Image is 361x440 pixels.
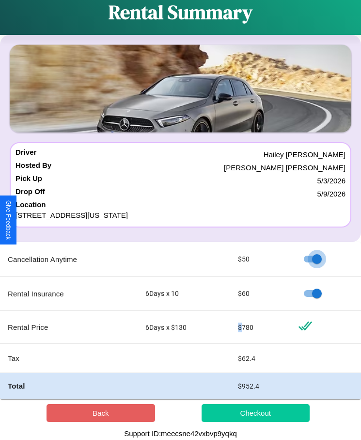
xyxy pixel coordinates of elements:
[138,311,230,344] td: 6 Days x $ 130
[230,277,291,311] td: $ 60
[47,404,155,422] button: Back
[317,174,345,187] p: 5 / 3 / 2026
[8,381,130,391] h4: Total
[8,321,130,334] p: Rental Price
[124,427,237,440] p: Support ID: meecsne42vxbvp9yqkq
[138,277,230,311] td: 6 Days x 10
[317,187,345,200] p: 5 / 9 / 2026
[202,404,310,422] button: Checkout
[230,344,291,373] td: $ 62.4
[16,161,51,174] h4: Hosted By
[16,209,345,222] p: [STREET_ADDRESS][US_STATE]
[8,287,130,300] p: Rental Insurance
[16,200,345,209] h4: Location
[8,352,130,365] p: Tax
[230,311,291,344] td: $ 780
[230,242,291,277] td: $ 50
[8,253,130,266] p: Cancellation Anytime
[5,200,12,240] div: Give Feedback
[224,161,345,174] p: [PERSON_NAME] [PERSON_NAME]
[16,187,45,200] h4: Drop Off
[16,174,42,187] h4: Pick Up
[16,148,36,161] h4: Driver
[264,148,345,161] p: Hailey [PERSON_NAME]
[230,373,291,399] td: $ 952.4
